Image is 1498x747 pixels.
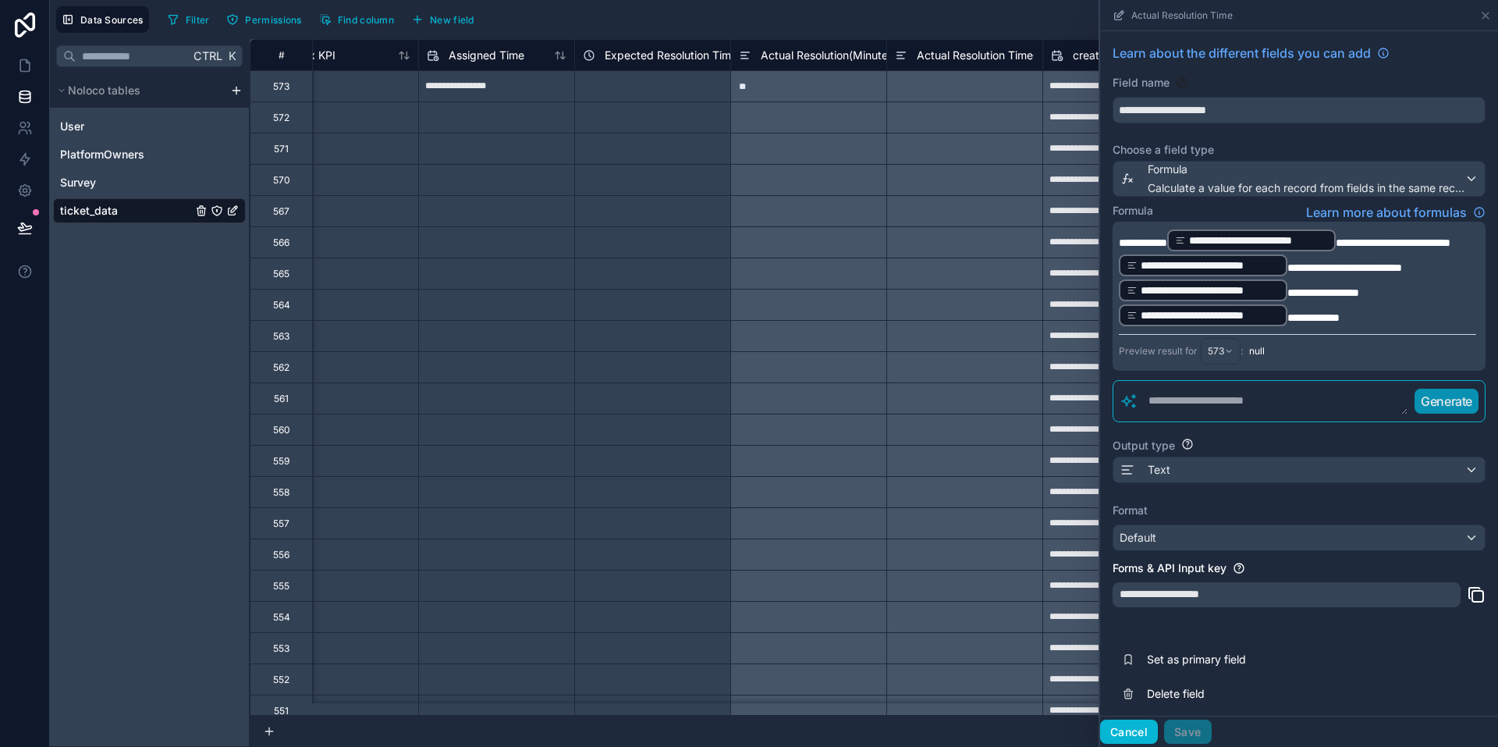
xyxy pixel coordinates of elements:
[192,46,224,66] span: Ctrl
[605,48,737,63] span: Expected Resolution Time
[162,8,215,31] button: Filter
[273,112,289,124] div: 572
[273,455,289,468] div: 559
[273,549,289,561] div: 556
[1113,560,1226,576] label: Forms & API Input key
[1113,642,1486,677] button: Set as primary field
[1148,180,1464,196] span: Calculate a value for each record from fields in the same record
[1113,438,1175,454] label: Output type
[1119,338,1243,365] div: Preview result for :
[430,14,474,26] span: New field
[293,48,335,63] span: Max KPI
[1113,203,1153,219] label: Formula
[273,299,290,311] div: 564
[273,330,289,343] div: 563
[1113,44,1390,62] a: Learn about the different fields you can add
[1100,720,1158,745] button: Cancel
[1148,462,1170,478] span: Text
[273,205,289,218] div: 567
[56,6,149,33] button: Data Sources
[1113,161,1486,197] button: FormulaCalculate a value for each record from fields in the same record
[1113,677,1486,711] button: Delete field
[1147,652,1372,667] span: Set as primary field
[1415,389,1478,414] button: Generate
[273,518,289,530] div: 557
[1120,531,1156,544] span: Default
[761,48,897,63] span: Actual Resolution(Minutes)
[226,51,237,62] span: K
[273,174,290,187] div: 570
[274,705,289,717] div: 551
[221,8,313,31] a: Permissions
[221,8,307,31] button: Permissions
[273,486,289,499] div: 558
[449,48,524,63] span: Assigned Time
[1148,162,1464,177] span: Formula
[273,580,289,592] div: 555
[1147,686,1372,702] span: Delete field
[274,143,289,155] div: 571
[273,424,290,436] div: 560
[273,674,289,686] div: 552
[314,8,399,31] button: Find column
[245,14,301,26] span: Permissions
[1073,48,1126,63] span: created at
[1421,392,1472,411] p: Generate
[1201,338,1241,365] button: 573
[273,361,289,374] div: 562
[1113,457,1486,483] button: Text
[273,237,289,249] div: 566
[274,393,289,405] div: 561
[338,14,394,26] span: Find column
[1113,142,1486,158] label: Choose a field type
[1306,203,1486,222] a: Learn more about formulas
[273,80,289,93] div: 573
[273,268,289,280] div: 565
[1113,44,1371,62] span: Learn about the different fields you can add
[1113,75,1170,91] label: Field name
[1113,525,1486,551] button: Default
[1306,203,1467,222] span: Learn more about formulas
[1113,503,1486,518] label: Format
[406,8,480,31] button: New field
[1208,345,1224,357] span: 573
[262,49,300,61] div: #
[917,48,1033,63] span: Actual Resolution Time
[80,14,144,26] span: Data Sources
[273,642,289,655] div: 553
[273,611,290,624] div: 554
[1249,345,1265,357] span: null
[186,14,210,26] span: Filter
